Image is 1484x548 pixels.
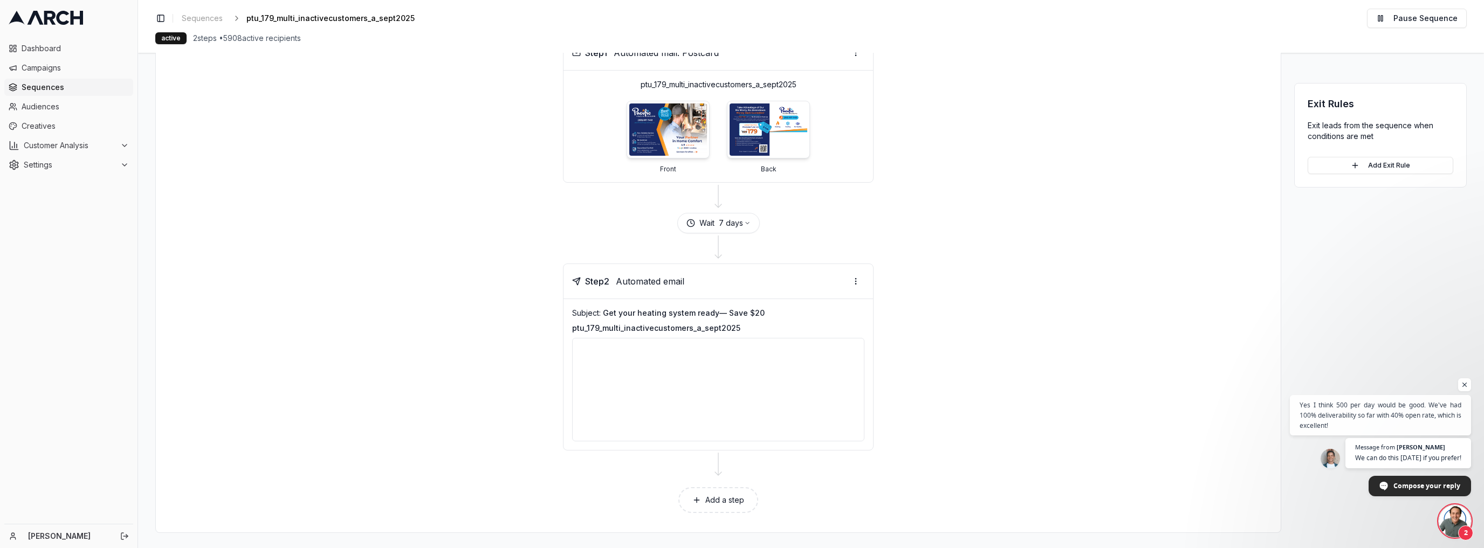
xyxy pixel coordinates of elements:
[572,323,864,334] p: ptu_179_multi_inactivecustomers_a_sept2025
[660,165,676,174] p: Front
[24,140,116,151] span: Customer Analysis
[730,103,807,156] img: ptu_179_multi_inactivecustomers_a_sept2025 - Back
[1355,453,1461,463] span: We can do this [DATE] if you prefer!
[22,82,129,93] span: Sequences
[1439,505,1471,537] div: Open chat
[155,32,187,44] div: active
[585,275,609,288] span: Step 2
[117,529,132,544] button: Log out
[4,59,133,77] a: Campaigns
[585,46,607,59] span: Step 1
[4,98,133,115] a: Audiences
[761,165,777,174] p: Back
[678,487,758,513] button: Add a step
[719,218,751,228] button: 7 days
[572,79,864,90] p: ptu_179_multi_inactivecustomers_a_sept2025
[1367,9,1467,28] button: Pause Sequence
[572,308,601,317] span: Subject:
[1458,525,1473,540] span: 2
[24,159,116,170] span: Settings
[699,218,714,228] span: Wait
[1355,444,1395,450] span: Message from
[1300,400,1461,431] span: Yes I think 500 per day would be good. We've had 100% deliverability so far with 40% open rate, w...
[193,33,301,44] span: 2 steps • 5908 active recipients
[1397,444,1445,450] span: [PERSON_NAME]
[22,101,129,112] span: Audiences
[616,275,684,288] span: Automated email
[22,43,129,54] span: Dashboard
[1308,96,1453,112] h3: Exit Rules
[629,103,707,156] img: ptu_179_multi_inactivecustomers_a_sept2025 - Front
[4,117,133,135] a: Creatives
[4,137,133,154] button: Customer Analysis
[4,156,133,174] button: Settings
[1308,120,1453,142] p: Exit leads from the sequence when conditions are met
[603,308,765,317] span: Get your heating system ready— Save $20
[177,11,227,26] a: Sequences
[177,11,432,26] nav: breadcrumb
[246,13,415,24] span: ptu_179_multi_inactivecustomers_a_sept2025
[1308,157,1453,174] button: Add Exit Rule
[22,121,129,131] span: Creatives
[4,79,133,96] a: Sequences
[614,46,719,59] span: Automated mail: Postcard
[182,13,223,24] span: Sequences
[1393,476,1460,495] span: Compose your reply
[22,63,129,73] span: Campaigns
[28,531,108,542] a: [PERSON_NAME]
[4,40,133,57] a: Dashboard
